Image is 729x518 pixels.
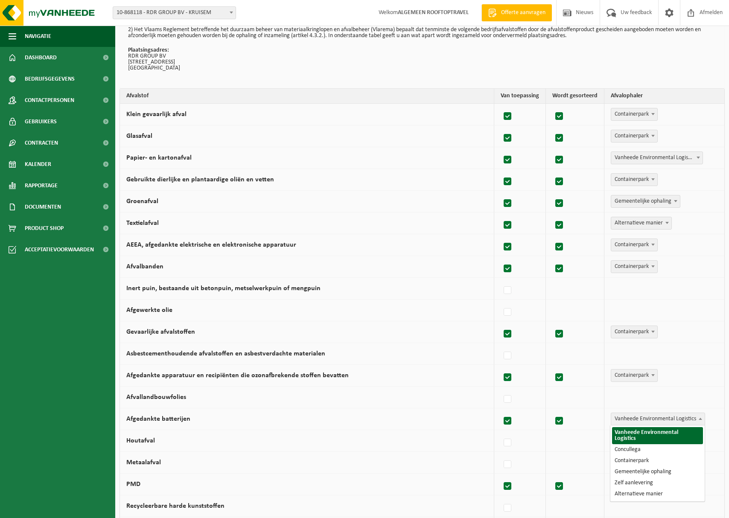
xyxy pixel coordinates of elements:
[25,26,51,47] span: Navigatie
[604,89,724,104] th: Afvalophaler
[611,152,703,164] span: Vanheede Environmental Logistics
[25,90,74,111] span: Contactpersonen
[25,239,94,260] span: Acceptatievoorwaarden
[128,47,716,71] p: RDR GROUP BV [STREET_ADDRESS] [GEOGRAPHIC_DATA]
[611,239,657,251] span: Containerpark
[611,195,680,207] span: Gemeentelijke ophaling
[126,394,186,401] label: Afvallandbouwfolies
[25,47,57,68] span: Dashboard
[126,285,321,292] label: Inert puin, bestaande uit betonpuin, metselwerkpuin of mengpuin
[113,6,236,19] span: 10-868118 - RDR GROUP BV - KRUISEM
[126,307,172,314] label: Afgewerkte olie
[25,132,58,154] span: Contracten
[126,242,296,248] label: AEEA, afgedankte elektrische en elektronische apparatuur
[612,489,703,500] li: Alternatieve manier
[126,459,161,466] label: Metaalafval
[611,195,680,208] span: Gemeentelijke ophaling
[611,108,657,120] span: Containerpark
[612,427,703,444] li: Vanheede Environmental Logistics
[611,217,671,229] span: Alternatieve manier
[481,4,552,21] a: Offerte aanvragen
[611,173,658,186] span: Containerpark
[611,130,657,142] span: Containerpark
[126,154,192,161] label: Papier- en kartonafval
[126,263,163,270] label: Afvalbanden
[126,198,158,205] label: Groenafval
[494,89,546,104] th: Van toepassing
[126,176,274,183] label: Gebruikte dierlijke en plantaardige oliën en vetten
[611,260,658,273] span: Containerpark
[612,455,703,466] li: Containerpark
[611,326,658,338] span: Containerpark
[126,220,159,227] label: Textielafval
[611,108,658,121] span: Containerpark
[612,477,703,489] li: Zelf aanlevering
[126,437,155,444] label: Houtafval
[611,413,705,425] span: Vanheede Environmental Logistics
[611,369,658,382] span: Containerpark
[126,416,190,422] label: Afgedankte batterijen
[126,329,195,335] label: Gevaarlijke afvalstoffen
[611,326,657,338] span: Containerpark
[612,466,703,477] li: Gemeentelijke ophaling
[25,196,61,218] span: Documenten
[611,261,657,273] span: Containerpark
[611,174,657,186] span: Containerpark
[611,370,657,381] span: Containerpark
[126,133,152,140] label: Glasafval
[126,111,187,118] label: Klein gevaarlijk afval
[499,9,548,17] span: Offerte aanvragen
[126,503,225,509] label: Recycleerbare harde kunststoffen
[128,27,716,39] p: 2) Het Vlaams Reglement betreffende het duurzaam beheer van materiaalkringlopen en afvalbeheer (V...
[128,47,169,53] strong: Plaatsingsadres:
[25,154,51,175] span: Kalender
[113,7,236,19] span: 10-868118 - RDR GROUP BV - KRUISEM
[25,175,58,196] span: Rapportage
[611,413,705,425] span: Vanheede Environmental Logistics
[126,372,349,379] label: Afgedankte apparatuur en recipiënten die ozonafbrekende stoffen bevatten
[611,130,658,143] span: Containerpark
[398,9,469,16] strong: ALGEMEEN ROOFTOPTRAVEL
[25,111,57,132] span: Gebruikers
[120,89,494,104] th: Afvalstof
[126,481,140,488] label: PMD
[25,68,75,90] span: Bedrijfsgegevens
[612,444,703,455] li: Concullega
[546,89,604,104] th: Wordt gesorteerd
[126,350,325,357] label: Asbestcementhoudende afvalstoffen en asbestverdachte materialen
[25,218,64,239] span: Product Shop
[611,217,672,230] span: Alternatieve manier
